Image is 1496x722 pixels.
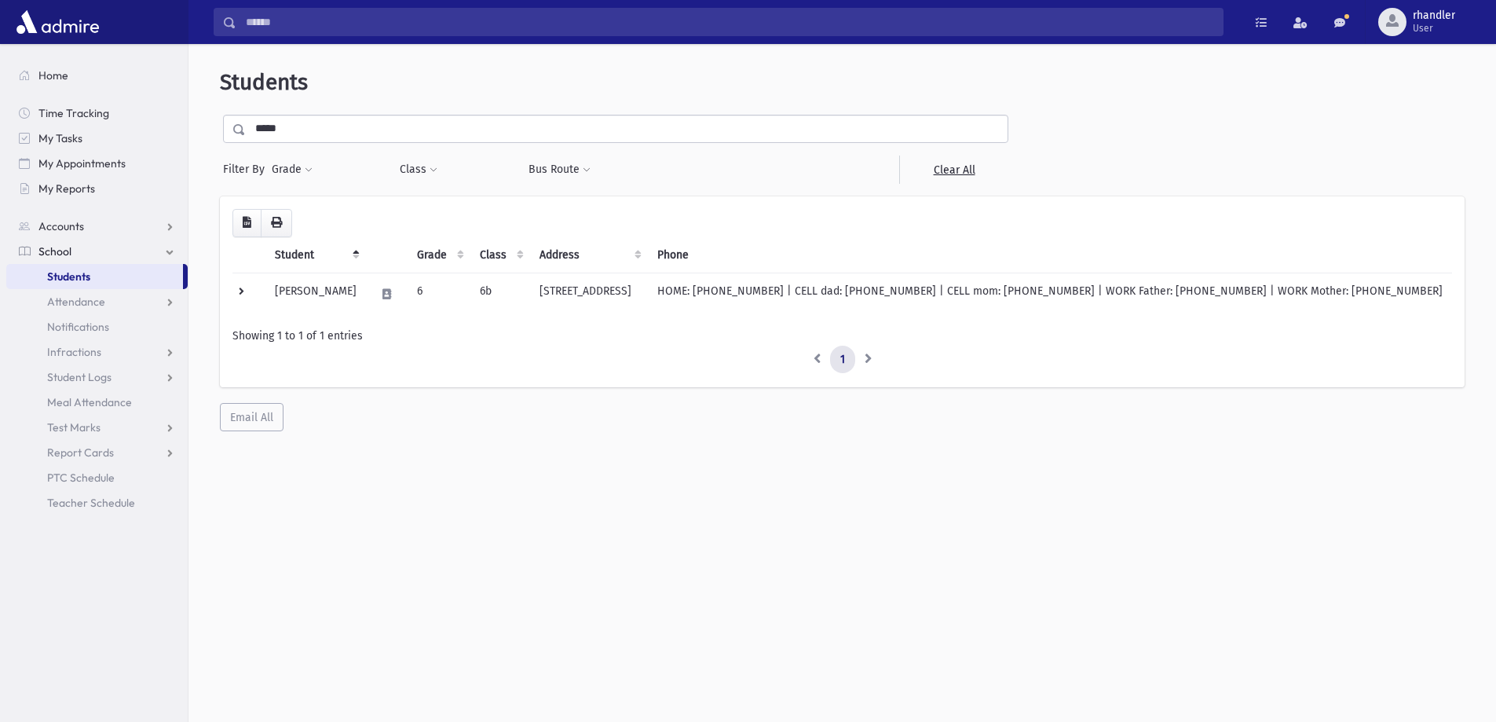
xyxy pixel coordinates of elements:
[47,295,105,309] span: Attendance
[6,465,188,490] a: PTC Schedule
[38,244,71,258] span: School
[6,314,188,339] a: Notifications
[648,273,1452,315] td: HOME: [PHONE_NUMBER] | CELL dad: [PHONE_NUMBER] | CELL mom: [PHONE_NUMBER] | WORK Father: [PHONE_...
[6,214,188,239] a: Accounts
[38,219,84,233] span: Accounts
[47,269,90,284] span: Students
[6,264,183,289] a: Students
[1413,9,1455,22] span: rhandler
[47,496,135,510] span: Teacher Schedule
[232,209,262,237] button: CSV
[530,237,648,273] th: Address: activate to sort column ascending
[271,156,313,184] button: Grade
[47,370,112,384] span: Student Logs
[6,176,188,201] a: My Reports
[6,390,188,415] a: Meal Attendance
[47,471,115,485] span: PTC Schedule
[648,237,1452,273] th: Phone
[6,339,188,365] a: Infractions
[6,126,188,151] a: My Tasks
[408,237,470,273] th: Grade: activate to sort column ascending
[265,237,366,273] th: Student: activate to sort column descending
[38,106,109,120] span: Time Tracking
[220,69,308,95] span: Students
[13,6,103,38] img: AdmirePro
[47,345,101,359] span: Infractions
[399,156,438,184] button: Class
[223,161,271,178] span: Filter By
[1413,22,1455,35] span: User
[6,365,188,390] a: Student Logs
[530,273,648,315] td: [STREET_ADDRESS]
[6,440,188,465] a: Report Cards
[47,445,114,460] span: Report Cards
[6,101,188,126] a: Time Tracking
[220,403,283,431] button: Email All
[38,131,82,145] span: My Tasks
[261,209,292,237] button: Print
[408,273,470,315] td: 6
[6,490,188,515] a: Teacher Schedule
[232,328,1452,344] div: Showing 1 to 1 of 1 entries
[6,151,188,176] a: My Appointments
[38,156,126,170] span: My Appointments
[236,8,1223,36] input: Search
[528,156,591,184] button: Bus Route
[47,395,132,409] span: Meal Attendance
[6,289,188,314] a: Attendance
[6,415,188,440] a: Test Marks
[265,273,366,315] td: [PERSON_NAME]
[38,181,95,196] span: My Reports
[47,420,101,434] span: Test Marks
[830,346,855,374] a: 1
[38,68,68,82] span: Home
[470,273,530,315] td: 6b
[470,237,530,273] th: Class: activate to sort column ascending
[6,239,188,264] a: School
[899,156,1008,184] a: Clear All
[47,320,109,334] span: Notifications
[6,63,188,88] a: Home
